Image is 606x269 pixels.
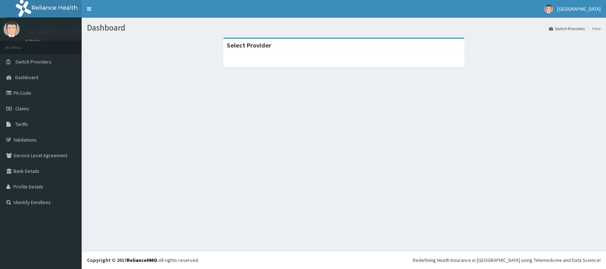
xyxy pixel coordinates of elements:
[227,41,271,49] strong: Select Provider
[413,257,601,264] div: Redefining Heath Insurance in [GEOGRAPHIC_DATA] using Telemedicine and Data Science!
[15,105,29,112] span: Claims
[25,39,42,44] a: Online
[127,257,157,263] a: RelianceHMO
[25,29,83,35] p: [GEOGRAPHIC_DATA]
[557,6,601,12] span: [GEOGRAPHIC_DATA]
[15,74,38,81] span: Dashboard
[87,257,159,263] strong: Copyright © 2017 .
[15,59,51,65] span: Switch Providers
[549,26,585,32] a: Switch Providers
[4,21,20,37] img: User Image
[15,121,28,127] span: Tariffs
[82,251,606,269] footer: All rights reserved.
[544,5,553,13] img: User Image
[87,23,601,32] h1: Dashboard
[585,26,601,32] li: Here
